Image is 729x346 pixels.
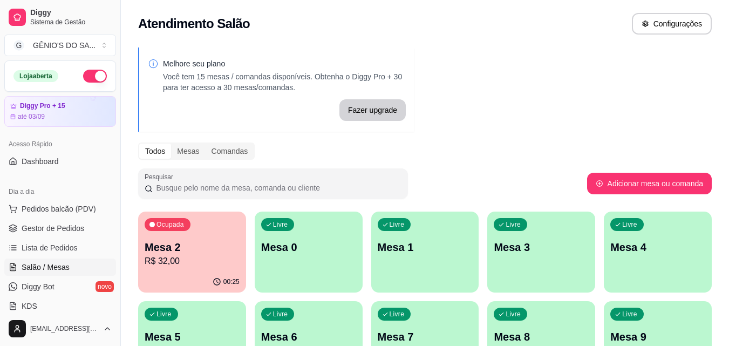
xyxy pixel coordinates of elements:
[4,259,116,276] a: Salão / Mesas
[20,102,65,110] article: Diggy Pro + 15
[4,239,116,256] a: Lista de Pedidos
[22,203,96,214] span: Pedidos balcão (PDV)
[390,220,405,229] p: Livre
[138,15,250,32] h2: Atendimento Salão
[261,240,356,255] p: Mesa 0
[261,329,356,344] p: Mesa 6
[4,297,116,315] a: KDS
[83,70,107,83] button: Alterar Status
[22,156,59,167] span: Dashboard
[4,316,116,342] button: [EMAIL_ADDRESS][DOMAIN_NAME]
[378,329,473,344] p: Mesa 7
[371,212,479,293] button: LivreMesa 1
[494,329,589,344] p: Mesa 8
[622,220,637,229] p: Livre
[153,182,401,193] input: Pesquisar
[171,144,205,159] div: Mesas
[255,212,363,293] button: LivreMesa 0
[223,277,240,286] p: 00:25
[390,310,405,318] p: Livre
[22,242,78,253] span: Lista de Pedidos
[145,172,177,181] label: Pesquisar
[4,200,116,218] button: Pedidos balcão (PDV)
[610,240,705,255] p: Mesa 4
[622,310,637,318] p: Livre
[139,144,171,159] div: Todos
[30,8,112,18] span: Diggy
[145,329,240,344] p: Mesa 5
[4,135,116,153] div: Acesso Rápido
[273,220,288,229] p: Livre
[273,310,288,318] p: Livre
[30,324,99,333] span: [EMAIL_ADDRESS][DOMAIN_NAME]
[587,173,712,194] button: Adicionar mesa ou comanda
[206,144,254,159] div: Comandas
[494,240,589,255] p: Mesa 3
[163,71,406,93] p: Você tem 15 mesas / comandas disponíveis. Obtenha o Diggy Pro + 30 para ter acesso a 30 mesas/com...
[4,96,116,127] a: Diggy Pro + 15até 03/09
[156,220,184,229] p: Ocupada
[378,240,473,255] p: Mesa 1
[13,40,24,51] span: G
[339,99,406,121] button: Fazer upgrade
[4,183,116,200] div: Dia a dia
[138,212,246,293] button: OcupadaMesa 2R$ 32,0000:25
[632,13,712,35] button: Configurações
[163,58,406,69] p: Melhore seu plano
[4,35,116,56] button: Select a team
[506,310,521,318] p: Livre
[156,310,172,318] p: Livre
[22,262,70,273] span: Salão / Mesas
[22,223,84,234] span: Gestor de Pedidos
[33,40,96,51] div: GÊNIO'S DO SA ...
[30,18,112,26] span: Sistema de Gestão
[487,212,595,293] button: LivreMesa 3
[22,301,37,311] span: KDS
[604,212,712,293] button: LivreMesa 4
[145,255,240,268] p: R$ 32,00
[506,220,521,229] p: Livre
[4,153,116,170] a: Dashboard
[22,281,54,292] span: Diggy Bot
[13,70,58,82] div: Loja aberta
[4,278,116,295] a: Diggy Botnovo
[4,4,116,30] a: DiggySistema de Gestão
[145,240,240,255] p: Mesa 2
[18,112,45,121] article: até 03/09
[610,329,705,344] p: Mesa 9
[4,220,116,237] a: Gestor de Pedidos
